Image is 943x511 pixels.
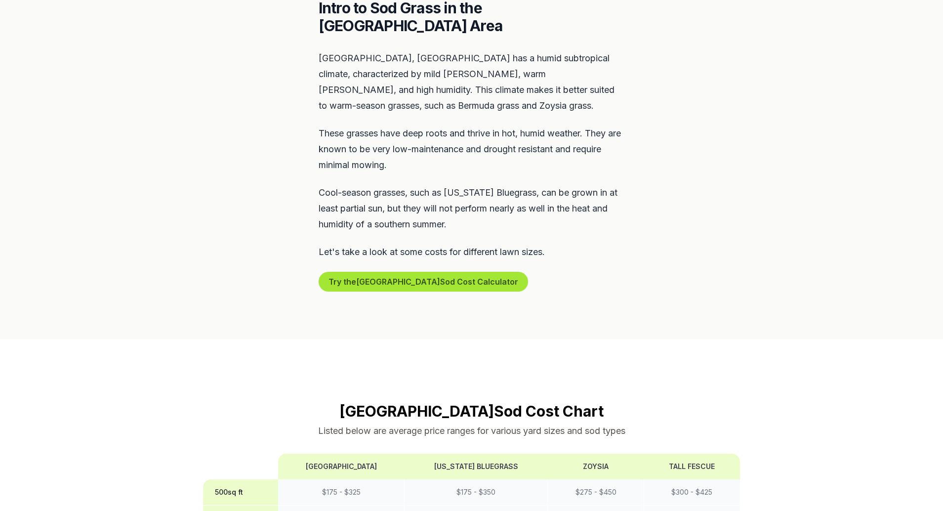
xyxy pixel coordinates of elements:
button: Try the[GEOGRAPHIC_DATA]Sod Cost Calculator [319,272,528,292]
th: Zoysia [547,454,644,479]
th: [US_STATE] Bluegrass [405,454,548,479]
th: 500 sq ft [203,479,279,506]
p: These grasses have deep roots and thrive in hot, humid weather. They are known to be very low-mai... [319,126,625,173]
th: [GEOGRAPHIC_DATA] [278,454,404,479]
p: [GEOGRAPHIC_DATA], [GEOGRAPHIC_DATA] has a humid subtropical climate, characterized by mild [PERS... [319,50,625,114]
p: Cool-season grasses, such as [US_STATE] Bluegrass, can be grown in at least partial sun, but they... [319,185,625,232]
td: $ 275 - $ 450 [547,479,644,506]
h2: [GEOGRAPHIC_DATA] Sod Cost Chart [203,402,740,420]
td: $ 300 - $ 425 [644,479,740,506]
td: $ 175 - $ 350 [405,479,548,506]
p: Listed below are average price ranges for various yard sizes and sod types [203,424,740,438]
th: Tall Fescue [644,454,740,479]
td: $ 175 - $ 325 [278,479,404,506]
p: Let's take a look at some costs for different lawn sizes. [319,244,625,260]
